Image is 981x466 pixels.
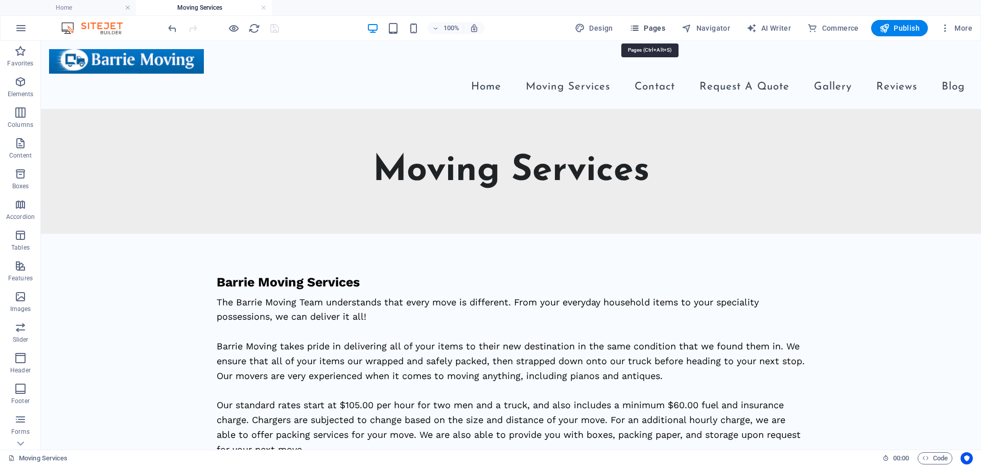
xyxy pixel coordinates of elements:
[136,2,272,13] h4: Moving Services
[879,23,920,33] span: Publish
[227,22,240,34] button: Click here to leave preview mode and continue editing
[12,182,29,190] p: Boxes
[11,428,30,436] p: Forms
[682,23,730,33] span: Navigator
[248,23,260,34] i: Reload page
[13,336,29,344] p: Slider
[742,20,795,36] button: AI Writer
[936,20,976,36] button: More
[11,243,30,252] p: Tables
[8,121,33,129] p: Columns
[961,452,973,464] button: Usercentrics
[11,397,30,405] p: Footer
[8,90,34,98] p: Elements
[746,23,791,33] span: AI Writer
[6,213,35,221] p: Accordion
[807,23,859,33] span: Commerce
[9,151,32,160] p: Content
[10,366,31,374] p: Header
[8,274,33,282] p: Features
[882,452,909,464] h6: Session time
[571,20,617,36] button: Design
[248,22,260,34] button: reload
[428,22,464,34] button: 100%
[871,20,928,36] button: Publish
[571,20,617,36] div: Design (Ctrl+Alt+Y)
[922,452,948,464] span: Code
[900,454,902,462] span: :
[59,22,135,34] img: Editor Logo
[893,452,909,464] span: 00 00
[575,23,613,33] span: Design
[678,20,734,36] button: Navigator
[10,305,31,313] p: Images
[918,452,952,464] button: Code
[166,22,178,34] button: undo
[7,59,33,68] p: Favorites
[625,20,669,36] button: Pages
[629,23,665,33] span: Pages
[470,24,479,33] i: On resize automatically adjust zoom level to fit chosen device.
[8,452,68,464] a: Click to cancel selection. Double-click to open Pages
[940,23,972,33] span: More
[803,20,863,36] button: Commerce
[443,22,459,34] h6: 100%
